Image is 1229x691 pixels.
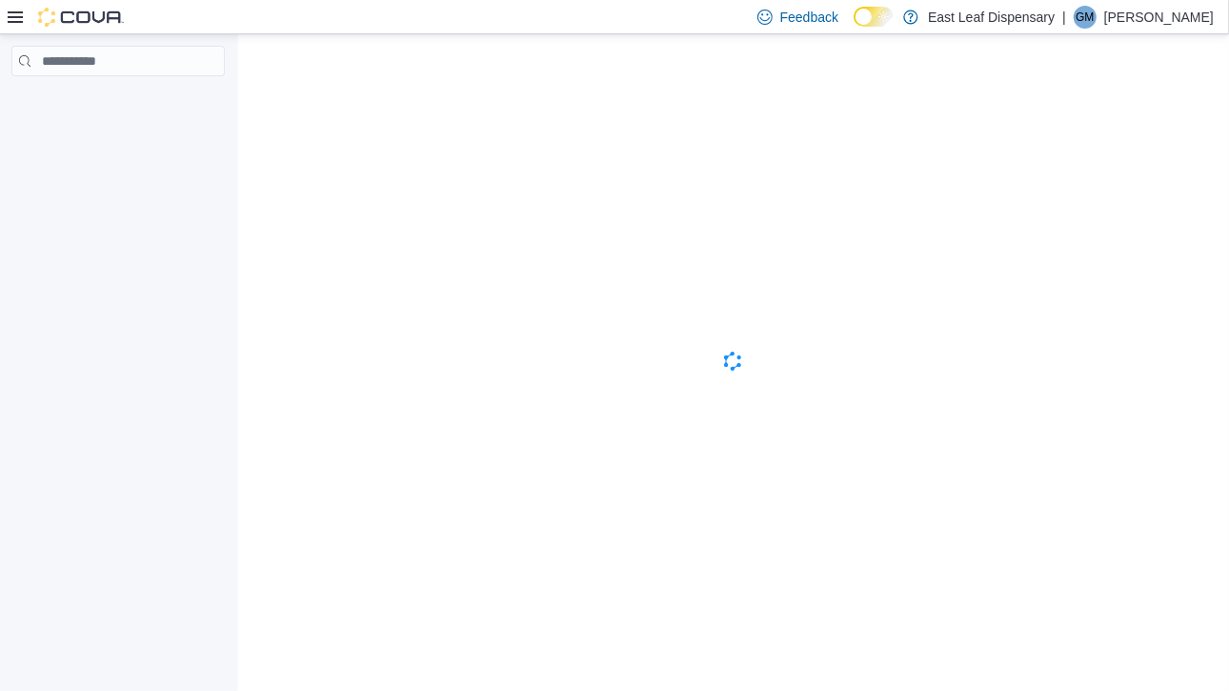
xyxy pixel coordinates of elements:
[854,7,894,27] input: Dark Mode
[854,27,855,28] span: Dark Mode
[928,6,1055,29] p: East Leaf Dispensary
[780,8,838,27] span: Feedback
[11,80,225,126] nav: Complex example
[1062,6,1066,29] p: |
[1076,6,1094,29] span: GM
[1104,6,1214,29] p: [PERSON_NAME]
[38,8,124,27] img: Cova
[1074,6,1097,29] div: Gina Miller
